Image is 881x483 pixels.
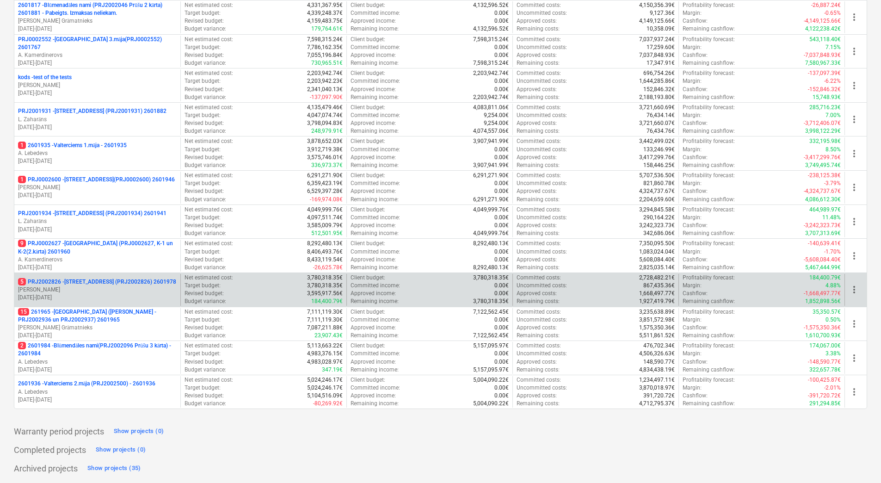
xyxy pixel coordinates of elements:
[643,86,675,93] p: 152,846.32€
[18,1,177,17] p: 2601817 - Blūmenadāles nami (PRJ2002046 Prūšu 2 kārta) 2601881 - Pabeigts. Izmaksas neliekam.
[805,127,841,135] p: 3,998,122.29€
[647,43,675,51] p: 17,259.60€
[643,69,675,77] p: 696,754.26€
[18,380,177,403] div: 2601936 -Valterciems 2.māja (PRJ2002500) - 2601936A. Lebedevs[DATE]-[DATE]
[805,161,841,169] p: 3,749,495.74€
[849,284,860,295] span: more_vert
[683,59,735,67] p: Remaining cashflow :
[18,286,177,294] p: [PERSON_NAME]
[639,172,675,180] p: 5,707,536.50€
[517,187,557,195] p: Approved costs :
[683,229,735,237] p: Remaining cashflow :
[307,69,343,77] p: 2,203,942.74€
[351,206,385,214] p: Client budget :
[18,278,26,285] span: 5
[307,206,343,214] p: 4,049,999.76€
[517,93,560,101] p: Remaining costs :
[824,77,841,85] p: -6.22%
[473,137,509,145] p: 3,907,941.99€
[185,69,233,77] p: Net estimated cost :
[494,9,509,17] p: 0.00€
[473,196,509,204] p: 6,291,271.90€
[517,196,560,204] p: Remaining costs :
[824,9,841,17] p: -0.65%
[307,111,343,119] p: 4,047,074.74€
[826,43,841,51] p: 7.15%
[18,240,177,255] p: PRJ0002627 - [GEOGRAPHIC_DATA] (PRJ0002627, K-1 un K-2(2.kārta) 2601960
[307,1,343,9] p: 4,331,367.95€
[18,107,166,115] p: PRJ2001931 - [STREET_ADDRESS] (PRJ2001931) 2601882
[18,74,72,81] p: kods - test of the tests
[351,59,399,67] p: Remaining income :
[849,353,860,364] span: more_vert
[643,146,675,154] p: 133,246.99€
[18,332,177,340] p: [DATE] - [DATE]
[683,127,735,135] p: Remaining cashflow :
[307,17,343,25] p: 4,159,483.75€
[473,1,509,9] p: 4,132,596.52€
[683,69,735,77] p: Profitability forecast :
[185,59,226,67] p: Budget variance :
[517,51,557,59] p: Approved costs :
[849,114,860,125] span: more_vert
[849,80,860,91] span: more_vert
[307,214,343,222] p: 4,097,511.74€
[517,9,567,17] p: Uncommitted costs :
[351,187,396,195] p: Approved income :
[683,206,735,214] p: Profitability forecast :
[85,461,143,476] button: Show projects (35)
[804,222,841,229] p: -3,242,323.73€
[822,214,841,222] p: 11.48%
[494,17,509,25] p: 0.00€
[804,51,841,59] p: -7,037,848.93€
[849,182,860,193] span: more_vert
[307,240,343,248] p: 8,292,480.13€
[307,146,343,154] p: 3,912,719.38€
[683,17,708,25] p: Cashflow :
[307,86,343,93] p: 2,341,040.13€
[849,250,860,261] span: more_vert
[18,342,177,358] p: 2601984 - Blūmendāles nami(PRJ2002096 Prūšu 3 kārta) - 2601984
[18,157,177,165] p: [DATE] - [DATE]
[18,380,155,388] p: 2601936 - Valterciems 2.māja (PRJ2002500) - 2601936
[18,240,26,247] span: 9
[494,51,509,59] p: 0.00€
[18,366,177,374] p: [DATE] - [DATE]
[683,36,735,43] p: Profitability forecast :
[494,43,509,51] p: 0.00€
[351,104,385,111] p: Client budget :
[473,104,509,111] p: 4,083,811.06€
[18,308,177,324] p: 261965 - [GEOGRAPHIC_DATA] ([PERSON_NAME] - PRJ2002936 un PRJ2002937) 2601965
[18,89,177,97] p: [DATE] - [DATE]
[111,424,166,439] button: Show projects (0)
[185,127,226,135] p: Budget variance :
[639,137,675,145] p: 3,442,499.02€
[683,222,708,229] p: Cashflow :
[473,36,509,43] p: 7,598,315.24€
[351,77,400,85] p: Committed income :
[639,17,675,25] p: 4,149,125.66€
[517,180,567,187] p: Uncommitted costs :
[805,59,841,67] p: 7,580,967.33€
[643,161,675,169] p: 158,446.25€
[805,196,841,204] p: 4,086,612.30€
[18,226,177,234] p: [DATE] - [DATE]
[18,192,177,199] p: [DATE] - [DATE]
[849,12,860,23] span: more_vert
[683,119,708,127] p: Cashflow :
[517,206,561,214] p: Committed costs :
[683,9,702,17] p: Margin :
[18,308,177,340] div: 15261965 -[GEOGRAPHIC_DATA] ([PERSON_NAME] - PRJ2002936 un PRJ2002937) 2601965[PERSON_NAME] Grāma...
[804,119,841,127] p: -3,712,406.07€
[185,9,221,17] p: Target budget :
[18,342,177,374] div: 22601984 -Blūmendāles nami(PRJ2002096 Prūšu 3 kārta) - 2601984A. Lebedevs[DATE]-[DATE]
[517,137,561,145] p: Committed costs :
[185,240,233,248] p: Net estimated cost :
[18,149,177,157] p: A. Lebedevs
[351,137,385,145] p: Client budget :
[307,51,343,59] p: 7,055,196.84€
[185,214,221,222] p: Target budget :
[683,196,735,204] p: Remaining cashflow :
[517,119,557,127] p: Approved costs :
[639,36,675,43] p: 7,037,937.24€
